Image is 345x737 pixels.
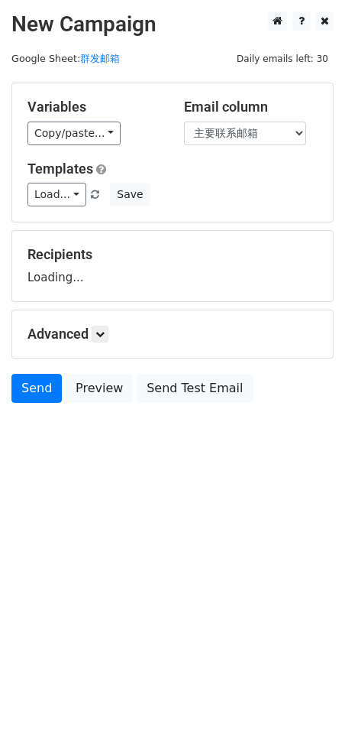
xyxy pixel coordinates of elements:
span: Daily emails left: 30 [231,50,334,67]
a: Copy/paste... [27,122,121,145]
small: Google Sheet: [11,53,120,64]
a: Load... [27,183,86,206]
h5: Variables [27,99,161,115]
button: Save [110,183,150,206]
a: Send [11,374,62,403]
h5: Recipients [27,246,318,263]
a: 群发邮箱 [80,53,120,64]
h2: New Campaign [11,11,334,37]
a: Preview [66,374,133,403]
a: Daily emails left: 30 [231,53,334,64]
div: Loading... [27,246,318,286]
a: Templates [27,161,93,177]
h5: Advanced [27,326,318,343]
a: Send Test Email [137,374,253,403]
h5: Email column [184,99,318,115]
